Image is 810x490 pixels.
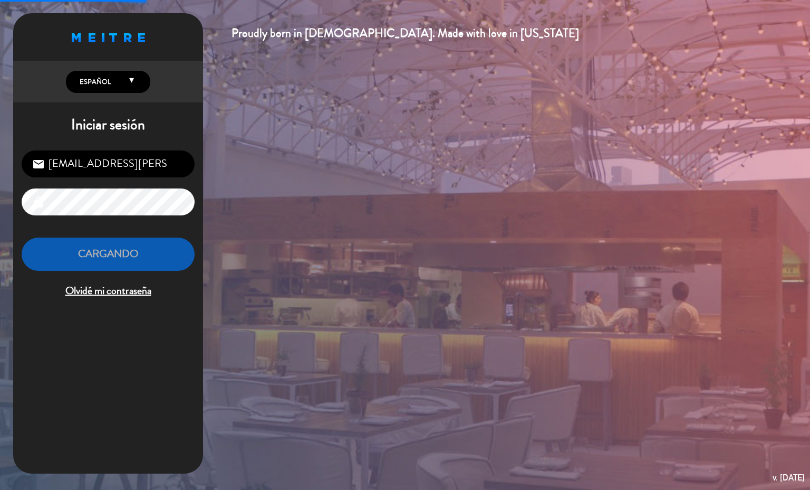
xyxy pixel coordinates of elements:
[32,158,45,171] i: email
[13,116,203,134] h1: Iniciar sesión
[22,282,195,300] span: Olvidé mi contraseña
[32,196,45,209] i: lock
[22,238,195,271] button: Cargando
[773,470,805,485] div: v. [DATE]
[22,150,195,177] input: Correo Electrónico
[77,77,111,87] span: Español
